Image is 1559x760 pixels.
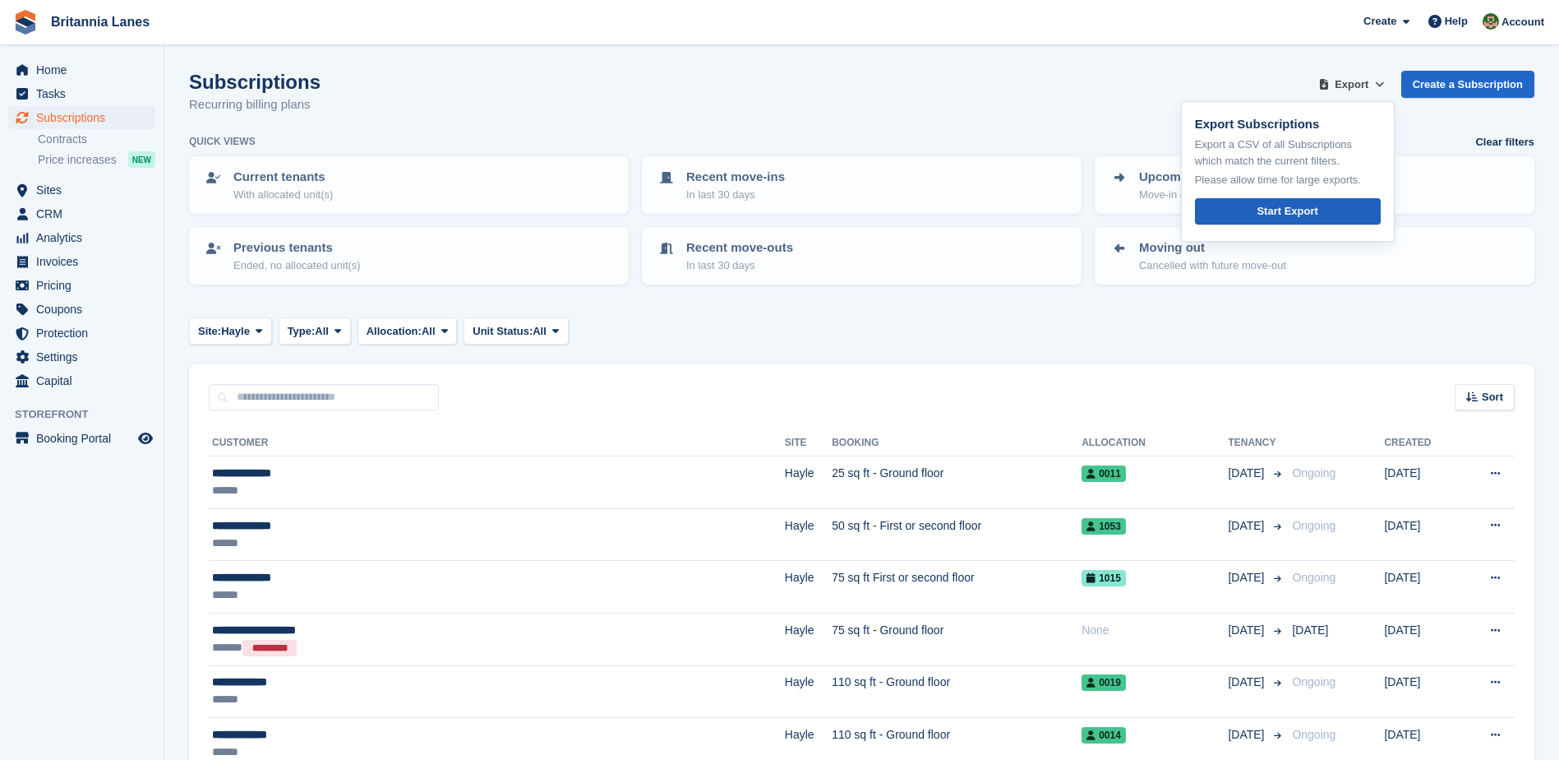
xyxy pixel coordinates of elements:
[8,274,155,297] a: menu
[1228,517,1267,535] span: [DATE]
[36,322,135,345] span: Protection
[189,95,321,114] p: Recurring billing plans
[533,323,547,340] span: All
[785,508,832,561] td: Hayle
[1384,430,1459,456] th: Created
[1096,229,1533,283] a: Moving out Cancelled with future move-out
[8,82,155,105] a: menu
[1228,569,1267,586] span: [DATE]
[13,10,38,35] img: stora-icon-8386f47178a22dfd0bd8f6a31ec36ba5ce8667c1dd55bd0f319d3a0aa187defe.svg
[233,239,361,257] p: Previous tenants
[422,323,436,340] span: All
[1292,571,1335,584] span: Ongoing
[1292,675,1335,688] span: Ongoing
[1228,726,1267,744] span: [DATE]
[832,456,1082,509] td: 25 sq ft - Ground floor
[128,151,155,168] div: NEW
[8,322,155,345] a: menu
[686,187,785,203] p: In last 30 days
[8,298,155,321] a: menu
[785,561,832,614] td: Hayle
[233,168,333,187] p: Current tenants
[136,429,155,448] a: Preview store
[38,132,155,147] a: Contracts
[15,406,164,423] span: Storefront
[1482,389,1503,405] span: Sort
[189,71,321,93] h1: Subscriptions
[36,369,135,392] span: Capital
[1475,134,1534,151] a: Clear filters
[1195,137,1381,169] p: Export a CSV of all Subscriptions which match the current filters.
[643,229,1080,283] a: Recent move-outs In last 30 days
[1316,71,1388,98] button: Export
[1292,623,1328,637] span: [DATE]
[1082,622,1228,639] div: None
[36,274,135,297] span: Pricing
[279,317,351,345] button: Type: All
[1363,13,1396,30] span: Create
[8,226,155,249] a: menu
[36,106,135,129] span: Subscriptions
[1139,187,1257,203] p: Move-in date > [DATE]
[1483,13,1499,30] img: Sam Wooldridge
[785,430,832,456] th: Site
[221,323,250,340] span: Hayle
[473,323,533,340] span: Unit Status:
[189,134,256,149] h6: Quick views
[1195,172,1381,188] p: Please allow time for large exports.
[38,151,155,169] a: Price increases NEW
[1257,203,1317,220] div: Start Export
[1139,168,1257,187] p: Upcoming move-ins
[209,430,785,456] th: Customer
[8,250,155,273] a: menu
[832,430,1082,456] th: Booking
[1195,198,1381,225] a: Start Export
[233,257,361,274] p: Ended, no allocated unit(s)
[832,561,1082,614] td: 75 sq ft First or second floor
[36,202,135,225] span: CRM
[38,152,117,168] span: Price increases
[1384,508,1459,561] td: [DATE]
[8,58,155,81] a: menu
[1292,466,1335,480] span: Ongoing
[1096,158,1533,212] a: Upcoming move-ins Move-in date > [DATE]
[8,202,155,225] a: menu
[1082,518,1126,535] span: 1053
[8,427,155,450] a: menu
[44,8,156,35] a: Britannia Lanes
[1228,465,1267,482] span: [DATE]
[315,323,329,340] span: All
[1139,239,1286,257] p: Moving out
[36,226,135,249] span: Analytics
[36,345,135,368] span: Settings
[191,158,627,212] a: Current tenants With allocated unit(s)
[1384,561,1459,614] td: [DATE]
[191,229,627,283] a: Previous tenants Ended, no allocated unit(s)
[1384,456,1459,509] td: [DATE]
[8,369,155,392] a: menu
[832,508,1082,561] td: 50 sq ft - First or second floor
[832,665,1082,718] td: 110 sq ft - Ground floor
[1384,665,1459,718] td: [DATE]
[1139,257,1286,274] p: Cancelled with future move-out
[1292,519,1335,532] span: Ongoing
[686,257,793,274] p: In last 30 days
[1082,466,1126,482] span: 0011
[357,317,458,345] button: Allocation: All
[1445,13,1468,30] span: Help
[233,187,333,203] p: With allocated unit(s)
[367,323,422,340] span: Allocation:
[1384,613,1459,665] td: [DATE]
[8,178,155,202] a: menu
[785,613,832,665] td: Hayle
[832,613,1082,665] td: 75 sq ft - Ground floor
[686,239,793,257] p: Recent move-outs
[1401,71,1534,98] a: Create a Subscription
[1228,674,1267,691] span: [DATE]
[1082,727,1126,744] span: 0014
[686,168,785,187] p: Recent move-ins
[1501,14,1544,30] span: Account
[36,250,135,273] span: Invoices
[643,158,1080,212] a: Recent move-ins In last 30 days
[1228,430,1285,456] th: Tenancy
